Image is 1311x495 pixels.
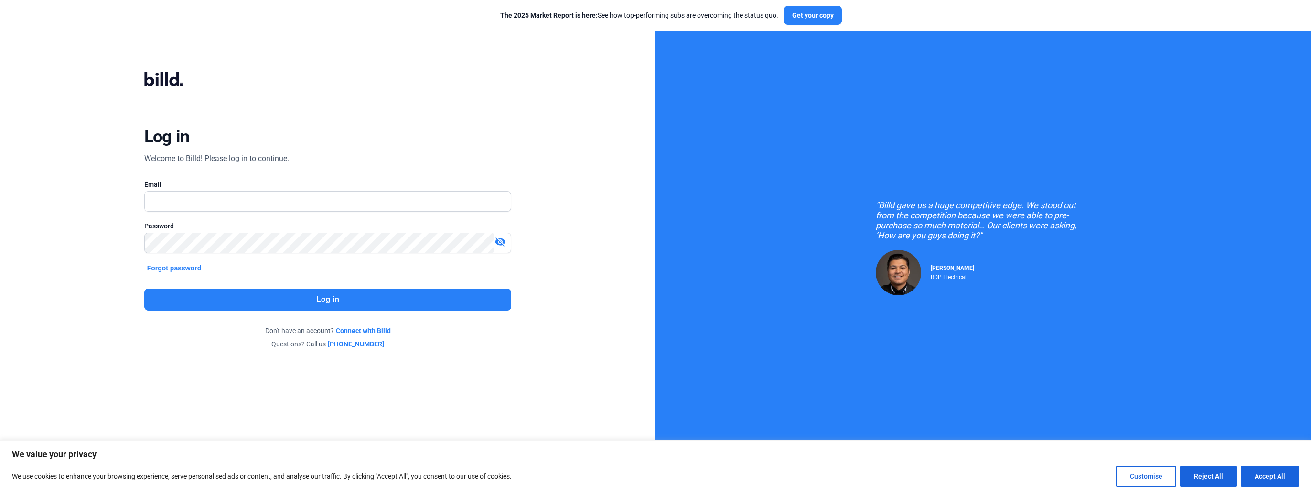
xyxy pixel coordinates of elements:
[876,250,921,295] img: Raul Pacheco
[784,6,842,25] button: Get your copy
[144,221,512,231] div: Password
[931,271,974,280] div: RDP Electrical
[12,471,512,482] p: We use cookies to enhance your browsing experience, serve personalised ads or content, and analys...
[500,11,778,20] div: See how top-performing subs are overcoming the status quo.
[144,180,512,189] div: Email
[336,326,391,335] a: Connect with Billd
[144,263,204,273] button: Forgot password
[144,153,289,164] div: Welcome to Billd! Please log in to continue.
[1180,466,1237,487] button: Reject All
[500,11,598,19] span: The 2025 Market Report is here:
[328,339,384,349] a: [PHONE_NUMBER]
[12,449,1299,460] p: We value your privacy
[144,126,190,147] div: Log in
[931,265,974,271] span: [PERSON_NAME]
[1116,466,1176,487] button: Customise
[144,339,512,349] div: Questions? Call us
[876,200,1091,240] div: "Billd gave us a huge competitive edge. We stood out from the competition because we were able to...
[1241,466,1299,487] button: Accept All
[494,236,506,247] mat-icon: visibility_off
[144,326,512,335] div: Don't have an account?
[144,289,512,311] button: Log in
